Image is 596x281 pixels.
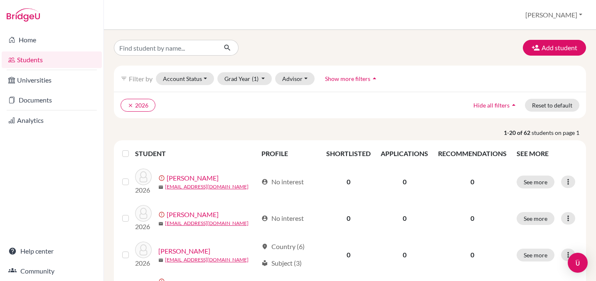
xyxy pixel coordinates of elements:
[261,213,304,223] div: No interest
[2,32,102,48] a: Home
[2,112,102,129] a: Analytics
[261,258,302,268] div: Subject (3)
[376,144,433,164] th: APPLICATIONS
[2,263,102,279] a: Community
[376,164,433,200] td: 0
[121,99,155,112] button: clear2026
[128,103,133,108] i: clear
[158,185,163,190] span: mail
[275,72,315,85] button: Advisor
[261,178,268,185] span: account_circle
[158,246,210,256] a: [PERSON_NAME]
[135,258,152,268] p: 2026
[252,75,259,82] span: (1)
[261,177,304,187] div: No interest
[517,249,554,261] button: See more
[256,144,321,164] th: PROFILE
[7,8,40,22] img: Bridge-U
[568,253,588,273] div: Open Intercom Messenger
[158,221,163,226] span: mail
[167,210,219,220] a: [PERSON_NAME]
[135,185,152,195] p: 2026
[2,51,102,68] a: Students
[512,144,583,164] th: SEE MORE
[2,72,102,88] a: Universities
[321,144,376,164] th: SHORTLISTED
[261,242,305,252] div: Country (6)
[156,72,214,85] button: Account Status
[376,237,433,273] td: 0
[114,40,217,56] input: Find student by name...
[438,177,507,187] p: 0
[510,101,518,109] i: arrow_drop_up
[318,72,386,85] button: Show more filtersarrow_drop_up
[165,220,249,227] a: [EMAIL_ADDRESS][DOMAIN_NAME]
[121,75,127,82] i: filter_list
[321,237,376,273] td: 0
[438,250,507,260] p: 0
[504,128,532,137] strong: 1-20 of 62
[325,75,370,82] span: Show more filters
[517,212,554,225] button: See more
[158,211,167,218] span: error_outline
[158,258,163,263] span: mail
[466,99,525,112] button: Hide all filtersarrow_drop_up
[165,256,249,264] a: [EMAIL_ADDRESS][DOMAIN_NAME]
[2,243,102,259] a: Help center
[135,205,152,222] img: Achovski, Toma
[376,200,433,237] td: 0
[135,169,152,185] img: Abadjiev, Stefan
[135,222,152,232] p: 2026
[135,144,257,164] th: STUDENT
[217,72,272,85] button: Grad Year(1)
[261,243,268,250] span: location_on
[165,183,249,191] a: [EMAIL_ADDRESS][DOMAIN_NAME]
[261,260,268,266] span: local_library
[473,102,510,109] span: Hide all filters
[2,92,102,108] a: Documents
[135,242,152,258] img: Akulych, Kira
[433,144,512,164] th: RECOMMENDATIONS
[438,213,507,223] p: 0
[167,173,219,183] a: [PERSON_NAME]
[321,164,376,200] td: 0
[522,7,586,23] button: [PERSON_NAME]
[517,176,554,188] button: See more
[532,128,586,137] span: students on page 1
[321,200,376,237] td: 0
[525,99,579,112] button: Reset to default
[523,40,586,56] button: Add student
[370,74,379,83] i: arrow_drop_up
[158,175,167,181] span: error_outline
[261,215,268,222] span: account_circle
[129,75,153,83] span: Filter by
